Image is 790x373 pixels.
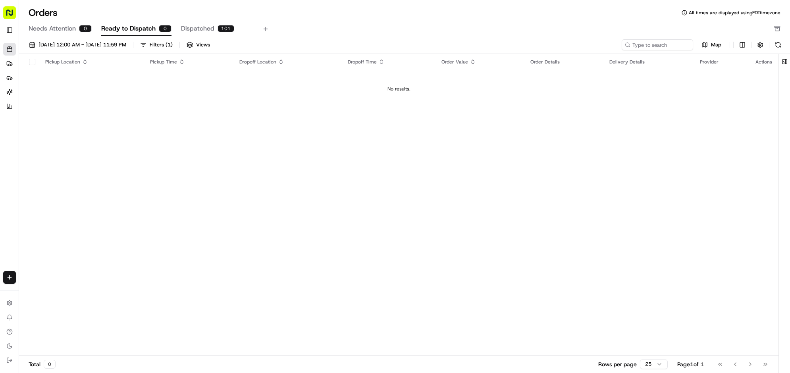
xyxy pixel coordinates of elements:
[45,59,137,65] div: Pickup Location
[239,59,335,65] div: Dropoff Location
[530,59,597,65] div: Order Details
[622,39,693,50] input: Type to search
[166,41,173,48] span: ( 1 )
[79,25,92,32] div: 0
[700,59,743,65] div: Provider
[609,59,687,65] div: Delivery Details
[196,41,210,48] span: Views
[181,24,214,33] span: Dispatched
[39,41,126,48] span: [DATE] 12:00 AM - [DATE] 11:59 PM
[773,39,784,50] button: Refresh
[348,59,428,65] div: Dropoff Time
[183,39,214,50] button: Views
[218,25,234,32] div: 101
[22,86,775,92] div: No results.
[677,360,704,368] div: Page 1 of 1
[25,39,130,50] button: [DATE] 12:00 AM - [DATE] 11:59 PM
[150,41,173,48] div: Filters
[598,360,637,368] p: Rows per page
[29,360,56,369] div: Total
[137,39,176,50] button: Filters(1)
[689,10,780,16] span: All times are displayed using EDT timezone
[44,360,56,369] div: 0
[696,40,726,50] button: Map
[711,41,721,48] span: Map
[101,24,156,33] span: Ready to Dispatch
[159,25,171,32] div: 0
[29,6,58,19] h1: Orders
[29,24,76,33] span: Needs Attention
[150,59,227,65] div: Pickup Time
[755,59,772,65] div: Actions
[441,59,518,65] div: Order Value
